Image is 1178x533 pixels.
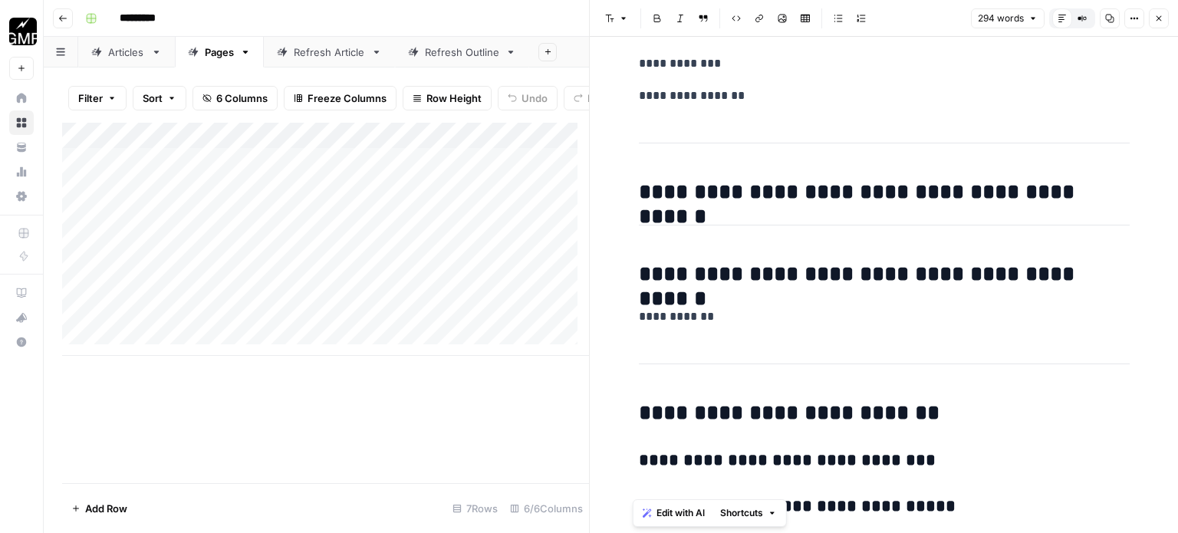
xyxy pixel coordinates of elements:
[720,506,763,520] span: Shortcuts
[143,90,163,106] span: Sort
[284,86,397,110] button: Freeze Columns
[637,503,711,523] button: Edit with AI
[9,281,34,305] a: AirOps Academy
[714,503,783,523] button: Shortcuts
[108,44,145,60] div: Articles
[425,44,499,60] div: Refresh Outline
[192,86,278,110] button: 6 Columns
[978,12,1024,25] span: 294 words
[971,8,1045,28] button: 294 words
[564,86,622,110] button: Redo
[133,86,186,110] button: Sort
[498,86,558,110] button: Undo
[9,135,34,160] a: Your Data
[9,12,34,51] button: Workspace: Growth Marketing Pro
[9,305,34,330] button: What's new?
[78,90,103,106] span: Filter
[264,37,395,67] a: Refresh Article
[9,110,34,135] a: Browse
[9,86,34,110] a: Home
[9,184,34,209] a: Settings
[522,90,548,106] span: Undo
[9,330,34,354] button: Help + Support
[395,37,529,67] a: Refresh Outline
[9,18,37,45] img: Growth Marketing Pro Logo
[403,86,492,110] button: Row Height
[175,37,264,67] a: Pages
[62,496,137,521] button: Add Row
[78,37,175,67] a: Articles
[504,496,589,521] div: 6/6 Columns
[9,160,34,184] a: Usage
[85,501,127,516] span: Add Row
[656,506,705,520] span: Edit with AI
[205,44,234,60] div: Pages
[68,86,127,110] button: Filter
[216,90,268,106] span: 6 Columns
[294,44,365,60] div: Refresh Article
[308,90,387,106] span: Freeze Columns
[426,90,482,106] span: Row Height
[446,496,504,521] div: 7 Rows
[10,306,33,329] div: What's new?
